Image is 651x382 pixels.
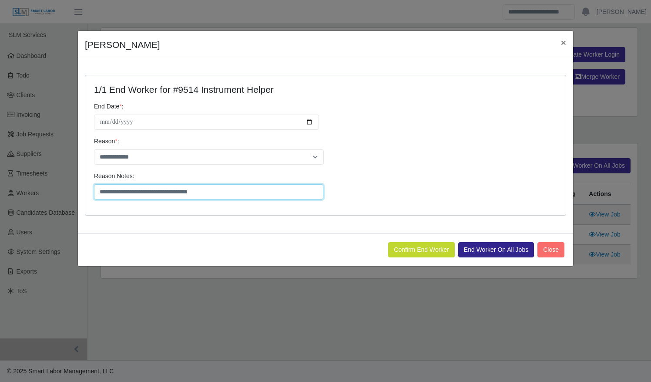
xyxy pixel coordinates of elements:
[537,242,564,257] button: Close
[554,31,573,54] button: Close
[388,242,455,257] button: Confirm End Worker
[94,137,119,146] label: Reason :
[458,242,534,257] button: End Worker On All Jobs
[85,38,160,52] h4: [PERSON_NAME]
[561,37,566,47] span: ×
[94,84,438,95] h4: 1/1 End Worker for #9514 Instrument Helper
[94,102,124,111] label: End Date :
[94,172,134,181] label: Reason Notes:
